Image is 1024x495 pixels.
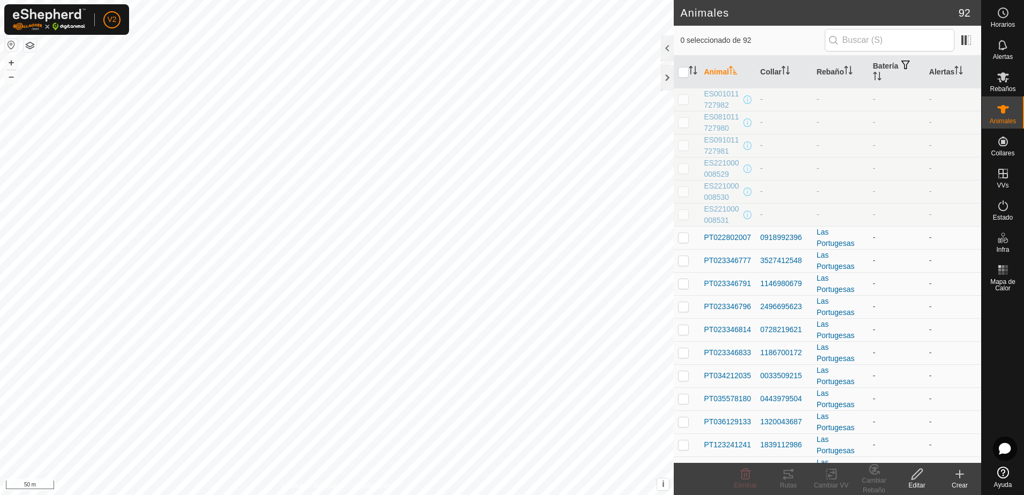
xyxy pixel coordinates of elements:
span: PT023346777 [704,255,751,266]
span: Rebaños [990,86,1015,92]
div: Las Portugesas [817,319,864,341]
div: Cambiar VV [810,481,853,490]
div: Editar [895,481,938,490]
span: PT023346814 [704,324,751,335]
td: - [925,272,981,295]
div: - [817,94,864,105]
th: Alertas [925,56,981,88]
div: 0033509215 [761,370,808,381]
div: - [761,117,808,128]
span: PT123346786 [704,462,751,474]
div: - [761,163,808,174]
span: ES221000008529 [704,157,741,180]
span: Eliminar [734,482,757,489]
div: - [817,117,864,128]
td: - [925,387,981,410]
span: i [662,479,664,489]
div: - [817,163,864,174]
button: + [5,56,18,69]
a: Política de Privacidad [282,481,343,491]
td: - [925,318,981,341]
p-sorticon: Activar para ordenar [844,67,853,76]
h2: Animales [680,6,958,19]
div: Las Portugesas [817,411,864,433]
td: - [925,180,981,203]
span: VVs [997,182,1008,189]
td: - [869,180,925,203]
span: 92 [959,5,970,21]
span: PT036129133 [704,416,751,427]
td: - [925,88,981,111]
td: - [925,295,981,318]
div: 1146980679 [761,278,808,289]
p-sorticon: Activar para ordenar [689,67,697,76]
div: - [761,140,808,151]
span: PT023346791 [704,278,751,289]
span: PT022802007 [704,232,751,243]
button: i [657,478,669,490]
span: Infra [996,246,1009,253]
td: - [925,134,981,157]
td: - [869,456,925,479]
button: Capas del Mapa [24,39,36,52]
span: PT034212035 [704,370,751,381]
th: Animal [699,56,756,88]
button: – [5,70,18,83]
span: 0 seleccionado de 92 [680,35,824,46]
span: PT023346796 [704,301,751,312]
div: - [817,209,864,220]
th: Collar [756,56,812,88]
div: 0918992396 [761,232,808,243]
div: Las Portugesas [817,296,864,318]
div: - [761,186,808,197]
span: Alertas [993,54,1013,60]
div: - [817,186,864,197]
td: - [869,157,925,180]
td: - [925,433,981,456]
td: - [869,387,925,410]
span: Estado [993,214,1013,221]
div: Las Portugesas [817,434,864,456]
td: - [925,157,981,180]
div: Las Portugesas [817,273,864,295]
td: - [925,364,981,387]
td: - [925,249,981,272]
div: Cambiar Rebaño [853,476,895,495]
div: Las Portugesas [817,250,864,272]
div: 0728219621 [761,324,808,335]
span: Horarios [991,21,1015,28]
div: 1320043687 [761,416,808,427]
div: Rutas [767,481,810,490]
td: - [925,341,981,364]
td: - [869,410,925,433]
a: Contáctenos [356,481,392,491]
p-sorticon: Activar para ordenar [729,67,737,76]
div: 3527412548 [761,255,808,266]
td: - [925,111,981,134]
span: ES001011727982 [704,88,741,111]
td: - [869,272,925,295]
div: Crear [938,481,981,490]
span: Animales [990,118,1016,124]
div: Las Portugesas [817,342,864,364]
td: - [869,249,925,272]
div: 1839112986 [761,439,808,451]
td: - [869,203,925,226]
span: Collares [991,150,1014,156]
input: Buscar (S) [825,29,954,51]
th: Batería [869,56,925,88]
span: ES091011727981 [704,134,741,157]
td: - [869,433,925,456]
td: - [869,226,925,249]
td: - [869,88,925,111]
span: PT023346833 [704,347,751,358]
span: Ayuda [994,482,1012,488]
td: - [869,295,925,318]
span: ES221000008531 [704,204,741,226]
p-sorticon: Activar para ordenar [873,73,882,82]
span: ES221000008530 [704,181,741,203]
td: - [869,364,925,387]
div: 0443979504 [761,393,808,404]
td: - [869,134,925,157]
a: Ayuda [982,462,1024,492]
